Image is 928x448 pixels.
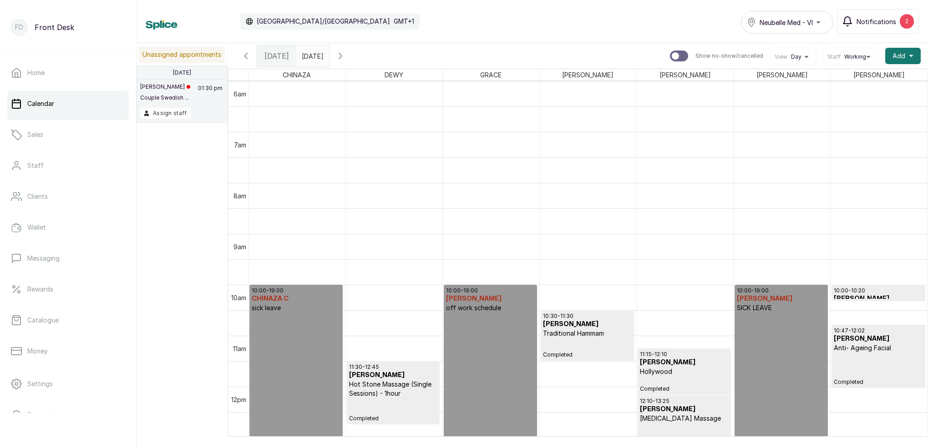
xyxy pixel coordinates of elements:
[27,130,43,139] p: Sales
[640,358,729,367] h3: [PERSON_NAME]
[775,53,787,60] span: View
[7,91,129,116] a: Calendar
[281,69,313,81] span: CHINAZA
[232,140,248,150] div: 7am
[827,53,841,60] span: Staff
[15,23,23,32] p: FD
[257,45,296,66] div: [DATE]
[394,17,414,26] p: GMT+1
[229,395,248,404] div: 12pm
[7,122,129,147] a: Sales
[760,18,813,27] span: Neubelle Med - VI
[834,287,923,294] p: 10:00 - 10:20
[755,69,810,81] span: [PERSON_NAME]
[7,184,129,209] a: Clients
[885,48,921,64] button: Add
[27,192,48,201] p: Clients
[27,254,60,263] p: Messaging
[173,69,191,76] p: [DATE]
[252,294,340,303] h3: CHINAZA C
[197,83,224,108] p: 01:30 pm
[27,99,54,108] p: Calendar
[741,11,833,34] button: Neubelle Med - VI
[7,153,129,178] a: Staff
[737,303,826,312] p: SICK LEAVE
[7,338,129,364] a: Money
[252,287,340,294] p: 10:00 - 19:00
[383,69,405,81] span: DEWY
[252,303,340,312] p: sick leave
[834,343,923,352] p: Anti- Ageing Facial
[349,371,438,380] h3: [PERSON_NAME]
[478,69,503,81] span: GRACE
[27,316,59,325] p: Catalogue
[7,402,129,428] a: Support
[7,307,129,333] a: Catalogue
[349,415,438,422] span: Completed
[640,351,729,358] p: 11:15 - 12:10
[640,385,729,393] span: Completed
[857,17,896,26] span: Notifications
[834,378,923,386] span: Completed
[27,410,52,419] p: Support
[791,53,801,60] span: Day
[844,53,866,60] span: Working
[232,242,248,252] div: 9am
[232,89,248,99] div: 6am
[7,277,129,302] a: Rewards
[7,215,129,240] a: Wallet
[27,161,44,170] p: Staff
[560,69,615,81] span: [PERSON_NAME]
[658,69,713,81] span: [PERSON_NAME]
[231,344,248,353] div: 11am
[893,51,905,60] span: Add
[27,347,48,356] p: Money
[446,294,535,303] h3: [PERSON_NAME]
[446,287,535,294] p: 10:00 - 19:00
[7,371,129,397] a: Settings
[27,68,45,77] p: Home
[349,363,438,371] p: 11:30 - 12:45
[737,294,826,303] h3: [PERSON_NAME]
[640,405,729,414] h3: [PERSON_NAME]
[900,14,914,29] div: 2
[543,329,632,338] p: Traditional Hammam
[852,69,907,81] span: [PERSON_NAME]
[834,294,923,303] h3: [PERSON_NAME]
[264,50,289,61] span: [DATE]
[446,303,535,312] p: off work schedule
[35,22,74,33] p: Front Desk
[349,380,438,398] p: Hot Stone Massage (Single Sessions) - 1hour
[640,367,729,376] p: Hollywood
[775,53,812,60] button: ViewDay
[140,83,190,91] p: [PERSON_NAME]
[837,9,919,34] button: Notifications2
[257,17,390,26] p: [GEOGRAPHIC_DATA]/[GEOGRAPHIC_DATA]
[27,379,53,388] p: Settings
[543,312,632,320] p: 10:30 - 11:30
[229,293,248,302] div: 10am
[543,320,632,329] h3: [PERSON_NAME]
[834,334,923,343] h3: [PERSON_NAME]
[140,94,190,101] p: Couple Swedish ...
[695,52,763,60] p: Show no-show/cancelled
[27,223,46,232] p: Wallet
[140,108,191,119] button: Assign staff
[7,246,129,271] a: Messaging
[232,191,248,201] div: 8am
[737,287,826,294] p: 10:00 - 19:00
[640,398,729,405] p: 12:10 - 13:25
[7,60,129,86] a: Home
[834,327,923,334] p: 10:47 - 12:02
[640,414,729,423] p: [MEDICAL_DATA] Massage
[27,285,53,294] p: Rewards
[827,53,874,60] button: StaffWorking
[543,351,632,358] span: Completed
[139,46,225,63] p: Unassigned appointments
